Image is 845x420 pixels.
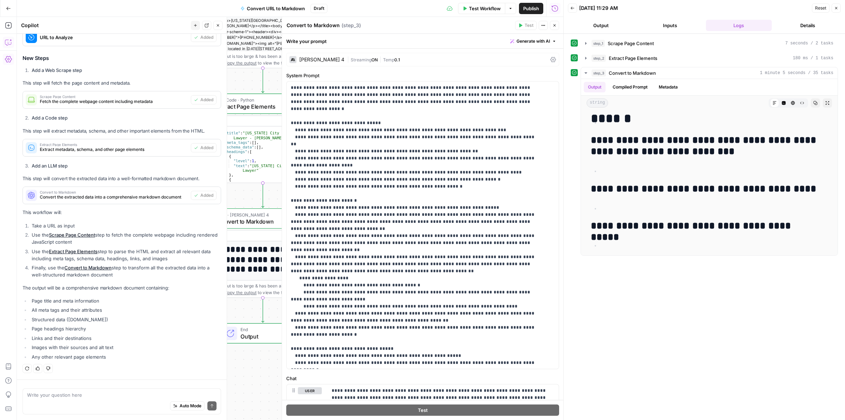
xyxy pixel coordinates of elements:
[706,20,772,31] button: Logs
[30,335,221,342] li: Links and their destinations
[40,146,188,153] span: Extract metadata, schema, and other page elements
[49,249,98,254] a: Extract Page Elements
[587,98,608,108] span: string
[23,175,221,182] p: This step will convert the extracted data into a well-formatted markdown document.
[209,232,305,239] div: Output
[240,326,298,333] span: End
[200,97,213,103] span: Added
[815,5,826,11] span: Reset
[591,55,606,62] span: step_2
[515,21,537,30] button: Test
[347,56,351,63] span: |
[30,325,221,332] li: Page headings hierarchy
[637,20,703,31] button: Inputs
[240,332,298,341] span: Output
[655,82,682,92] button: Metadata
[23,79,221,87] p: This step will fetch the page content and metadata.
[40,143,188,146] span: Extract Page Elements
[523,5,539,12] span: Publish
[180,403,201,409] span: Auto Mode
[351,57,371,62] span: Streaming
[519,3,543,14] button: Publish
[40,34,188,41] span: URL to Analyze
[64,265,112,270] a: Convert to Markdown
[23,54,221,63] h3: New Steps
[30,344,221,351] li: Images with their sources and alt text
[525,22,533,29] span: Test
[383,57,394,62] span: Temp
[40,190,188,194] span: Convert to Markdown
[198,93,328,183] div: Run Code · PythonExtract Page ElementsStep 2Output{ "title":"[US_STATE] City Personal Injury Lawy...
[32,115,68,121] strong: Add a Code step
[608,40,654,47] span: Scrape Page Content
[591,40,605,47] span: step_1
[581,67,838,79] button: 1 minute 5 seconds / 35 tasks
[21,22,189,29] div: Copilot
[200,34,213,41] span: Added
[23,284,221,292] p: The output will be a comprehensive markdown document containing:
[40,95,188,98] span: Scrape Page Content
[418,407,428,414] span: Test
[170,401,205,410] button: Auto Mode
[23,127,221,135] p: This step will extract metadata, schema, and other important elements from the HTML.
[30,264,221,278] li: Finally, use the step to transform all the extracted data into a well-structured markdown document
[568,20,634,31] button: Output
[793,55,833,61] span: 180 ms / 1 tasks
[609,69,656,77] span: Convert to Markdown
[507,37,559,46] button: Generate with AI
[282,34,563,48] div: Write your prompt
[209,53,324,66] div: This output is too large & has been abbreviated for review. to view the full content.
[200,145,213,151] span: Added
[217,97,305,103] span: Run Code · Python
[378,56,383,63] span: |
[262,298,264,322] g: Edge from step_3 to end
[775,20,841,31] button: Details
[314,5,324,12] span: Draft
[32,67,82,73] strong: Add a Web Scrape step
[286,72,559,79] label: System Prompt
[469,5,501,12] span: Test Workflow
[286,404,559,416] button: Test
[785,40,833,47] span: 7 seconds / 2 tasks
[191,191,217,200] button: Added
[217,102,305,111] span: Extract Page Elements
[30,248,221,262] li: Use the step to parse the HTML and extract all relevant data including meta tags, schema data, he...
[608,82,652,92] button: Compiled Prompt
[40,98,188,105] span: Fetch the complete webpage content including metadata
[30,231,221,245] li: Use the step to fetch the complete webpage including rendered JavaScript content
[32,163,68,169] strong: Add an LLM step
[191,33,217,42] button: Added
[298,387,322,394] button: user
[191,143,217,152] button: Added
[581,53,838,64] button: 180 ms / 1 tasks
[23,209,221,216] p: This workflow will:
[458,3,505,14] button: Test Workflow
[30,222,221,229] li: Take a URL as input
[581,38,838,49] button: 7 seconds / 2 tasks
[517,38,550,44] span: Generate with AI
[30,306,221,314] li: All meta tags and their attributes
[225,60,257,65] span: Copy the output
[198,323,328,343] div: EndOutput
[49,232,95,238] a: Scrape Page Content
[371,57,378,62] span: ON
[262,183,264,208] g: Edge from step_2 to step_3
[591,69,606,77] span: step_3
[299,57,344,62] div: [PERSON_NAME] 4
[217,211,305,218] span: LLM · [PERSON_NAME] 4
[584,82,606,92] button: Output
[394,57,400,62] span: 0.1
[286,375,559,382] label: Chat
[30,316,221,323] li: Structured data ([DOMAIN_NAME])
[812,4,830,13] button: Reset
[236,3,309,14] button: Convert URL to Markdown
[30,353,221,360] li: Any other relevant page elements
[40,194,188,200] span: Convert the extracted data into a comprehensive markdown document
[342,22,361,29] span: ( step_3 )
[30,297,221,304] li: Page title and meta information
[247,5,305,12] span: Convert URL to Markdown
[287,22,340,29] textarea: Convert to Markdown
[217,217,305,226] span: Convert to Markdown
[191,95,217,104] button: Added
[609,55,657,62] span: Extract Page Elements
